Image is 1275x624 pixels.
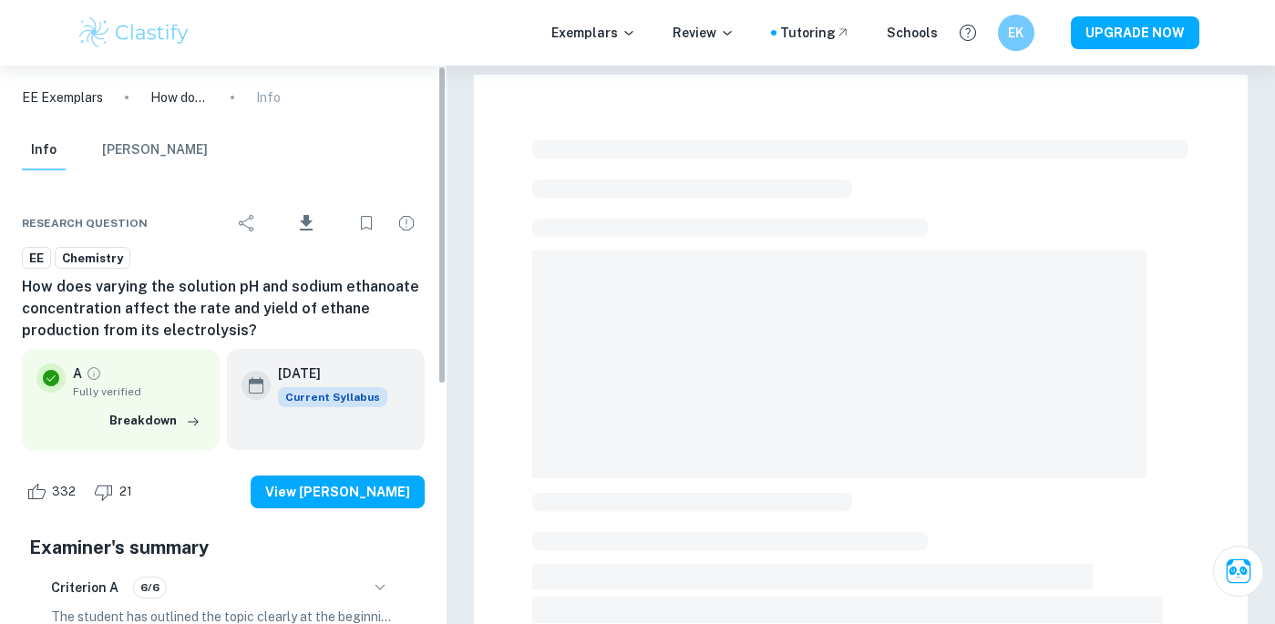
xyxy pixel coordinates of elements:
img: Clastify logo [77,15,192,51]
span: EE [23,250,50,268]
div: Share [229,205,265,241]
button: Info [22,130,66,170]
p: Info [256,87,281,107]
button: View [PERSON_NAME] [251,476,425,508]
h6: [DATE] [278,363,373,384]
a: Grade fully verified [86,365,102,382]
div: Dislike [89,477,142,506]
span: 332 [42,483,86,501]
div: Report issue [388,205,425,241]
span: Current Syllabus [278,387,387,407]
span: 21 [109,483,142,501]
button: Breakdown [105,407,205,435]
span: 6/6 [134,579,166,596]
h6: EK [1005,23,1026,43]
a: EE [22,247,51,270]
h6: Criterion A [51,578,118,598]
p: Exemplars [551,23,636,43]
div: Like [22,477,86,506]
p: How does varying the solution pH and sodium ethanoate concentration affect the rate and yield of ... [150,87,209,107]
a: EE Exemplars [22,87,103,107]
div: This exemplar is based on the current syllabus. Feel free to refer to it for inspiration/ideas wh... [278,387,387,407]
span: Fully verified [73,384,205,400]
div: Download [269,199,344,247]
a: Schools [887,23,938,43]
button: Help and Feedback [952,17,983,48]
h6: How does varying the solution pH and sodium ethanoate concentration affect the rate and yield of ... [22,276,425,342]
div: Bookmark [348,205,385,241]
button: Ask Clai [1213,546,1264,597]
button: EK [998,15,1034,51]
h5: Examiner's summary [29,534,417,561]
span: Chemistry [56,250,129,268]
button: [PERSON_NAME] [102,130,208,170]
p: A [73,363,82,384]
p: Review [673,23,735,43]
span: Research question [22,215,148,231]
a: Chemistry [55,247,130,270]
button: UPGRADE NOW [1071,16,1199,49]
a: Tutoring [780,23,850,43]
